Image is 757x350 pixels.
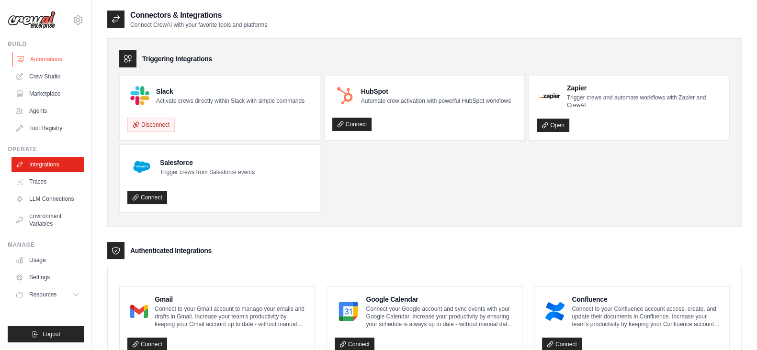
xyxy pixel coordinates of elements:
h4: HubSpot [361,87,511,96]
a: Connect [332,118,372,131]
a: Connect [127,191,167,204]
a: Usage [11,252,84,268]
img: Confluence Logo [545,302,565,321]
p: Connect CrewAI with your favorite tools and platforms [130,21,267,29]
img: Zapier Logo [540,93,560,99]
button: Disconnect [127,118,175,132]
p: Connect to your Gmail account to manage your emails and drafts in Gmail. Increase your team’s pro... [155,305,307,328]
h3: Authenticated Integrations [130,246,212,255]
h4: Slack [156,87,305,96]
h4: Gmail [155,295,307,304]
div: Operate [8,145,84,153]
p: Activate crews directly within Slack with simple commands [156,97,305,105]
span: Logout [43,330,60,338]
h2: Connectors & Integrations [130,10,267,21]
h4: Salesforce [160,158,255,167]
a: Traces [11,174,84,189]
p: Connect your Google account and sync events with your Google Calendar. Increase your productivity... [366,305,514,328]
p: Automate crew activation with powerful HubSpot workflows [361,97,511,105]
button: Resources [11,287,84,302]
p: Connect to your Confluence account access, create, and update their documents in Confluence. Incr... [572,305,722,328]
img: Logo [8,11,56,29]
div: Manage [8,241,84,249]
img: HubSpot Logo [335,86,354,105]
a: Tool Registry [11,120,84,136]
img: Gmail Logo [130,302,148,321]
h3: Triggering Integrations [142,54,212,64]
div: Build [8,40,84,48]
p: Trigger crews and automate workflows with Zapier and CrewAI [567,94,722,109]
img: Google Calendar Logo [338,302,359,321]
a: Crew Studio [11,69,84,84]
img: Salesforce Logo [130,155,153,178]
a: Settings [11,270,84,285]
img: Slack Logo [130,86,149,105]
button: Logout [8,326,84,342]
h4: Confluence [572,295,722,304]
a: Marketplace [11,86,84,101]
a: Environment Variables [11,208,84,231]
a: Agents [11,103,84,119]
span: Resources [29,291,56,298]
p: Trigger crews from Salesforce events [160,168,255,176]
a: Open [537,119,569,132]
h4: Google Calendar [366,295,514,304]
a: Automations [12,52,85,67]
a: LLM Connections [11,191,84,207]
h4: Zapier [567,83,722,93]
a: Integrations [11,157,84,172]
